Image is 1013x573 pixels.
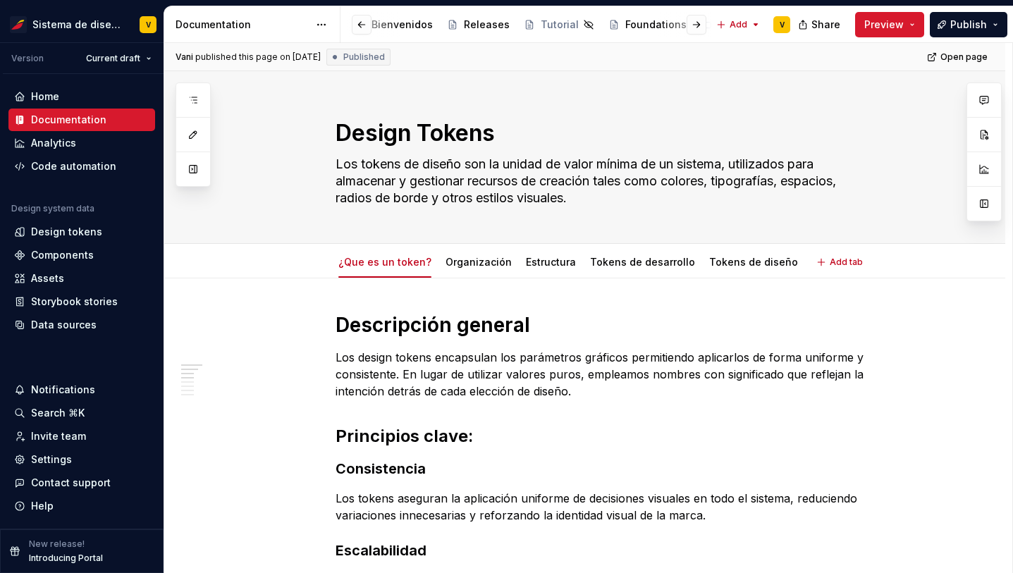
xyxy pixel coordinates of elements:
[31,271,64,285] div: Assets
[11,203,94,214] div: Design system data
[333,153,866,209] textarea: Los tokens de diseño son la unidad de valor mínima de un sistema, utilizados para almacenar y ges...
[31,295,118,309] div: Storybook stories
[31,406,85,420] div: Search ⌘K
[31,318,97,332] div: Data sources
[709,256,798,268] a: Tokens de diseño
[8,290,155,313] a: Storybook stories
[3,9,161,39] button: Sistema de diseño IberiaV
[8,425,155,448] a: Invite team
[930,12,1007,37] button: Publish
[31,113,106,127] div: Documentation
[11,53,44,64] div: Version
[29,553,103,564] p: Introducing Portal
[31,476,111,490] div: Contact support
[8,472,155,494] button: Contact support
[336,460,426,477] strong: Consistencia
[336,425,868,448] h2: Principios clave:
[780,19,785,30] div: V
[31,90,59,104] div: Home
[923,47,994,67] a: Open page
[812,252,869,272] button: Add tab
[338,256,431,268] a: ¿Que es un token?
[31,429,86,443] div: Invite team
[8,244,155,266] a: Components
[464,18,510,32] div: Releases
[8,402,155,424] button: Search ⌘K
[195,51,321,63] div: published this page on [DATE]
[8,155,155,178] a: Code automation
[333,247,437,276] div: ¿Que es un token?
[372,18,433,32] div: Bienvenidos
[31,452,72,467] div: Settings
[8,378,155,401] button: Notifications
[864,18,904,32] span: Preview
[603,13,692,36] a: Foundations
[31,383,95,397] div: Notifications
[8,495,155,517] button: Help
[8,221,155,243] a: Design tokens
[10,16,27,33] img: 55604660-494d-44a9-beb2-692398e9940a.png
[8,448,155,471] a: Settings
[712,15,765,35] button: Add
[31,159,116,173] div: Code automation
[590,256,695,268] a: Tokens de desarrollo
[31,499,54,513] div: Help
[349,11,709,39] div: Page tree
[441,13,515,36] a: Releases
[31,248,94,262] div: Components
[146,19,151,30] div: V
[520,247,582,276] div: Estructura
[446,256,512,268] a: Organización
[336,349,868,400] p: Los design tokens encapsulan los parámetros gráficos permitiendo aplicarlos de forma uniforme y c...
[704,247,804,276] div: Tokens de diseño
[31,225,102,239] div: Design tokens
[176,18,309,32] div: Documentation
[855,12,924,37] button: Preview
[29,538,85,550] p: New release!
[336,312,868,338] h1: Descripción general
[541,18,579,32] div: Tutorial
[32,18,123,32] div: Sistema de diseño Iberia
[8,314,155,336] a: Data sources
[80,49,158,68] button: Current draft
[8,109,155,131] a: Documentation
[940,51,988,63] span: Open page
[440,247,517,276] div: Organización
[333,116,866,150] textarea: Design Tokens
[584,247,701,276] div: Tokens de desarrollo
[950,18,987,32] span: Publish
[8,85,155,108] a: Home
[176,51,193,63] span: Vani
[86,53,140,64] span: Current draft
[8,132,155,154] a: Analytics
[791,12,849,37] button: Share
[31,136,76,150] div: Analytics
[730,19,747,30] span: Add
[343,51,385,63] span: Published
[830,257,863,268] span: Add tab
[811,18,840,32] span: Share
[8,267,155,290] a: Assets
[625,18,687,32] div: Foundations
[526,256,576,268] a: Estructura
[518,13,600,36] a: Tutorial
[336,542,426,559] strong: Escalabilidad
[336,490,868,524] p: Los tokens aseguran la aplicación uniforme de decisiones visuales en todo el sistema, reduciendo ...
